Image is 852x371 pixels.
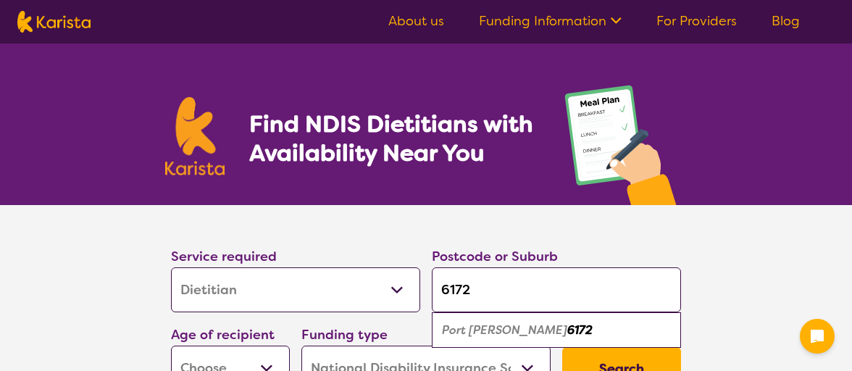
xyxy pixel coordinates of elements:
[656,12,737,30] a: For Providers
[301,326,388,343] label: Funding type
[432,248,558,265] label: Postcode or Suburb
[772,12,800,30] a: Blog
[249,109,535,167] h1: Find NDIS Dietitians with Availability Near You
[432,267,681,312] input: Type
[171,326,275,343] label: Age of recipient
[479,12,622,30] a: Funding Information
[165,97,225,175] img: Karista logo
[567,322,593,338] em: 6172
[439,317,674,344] div: Port Kennedy 6172
[17,11,91,33] img: Karista logo
[171,248,277,265] label: Service required
[388,12,444,30] a: About us
[560,78,687,205] img: dietitian
[442,322,567,338] em: Port [PERSON_NAME]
